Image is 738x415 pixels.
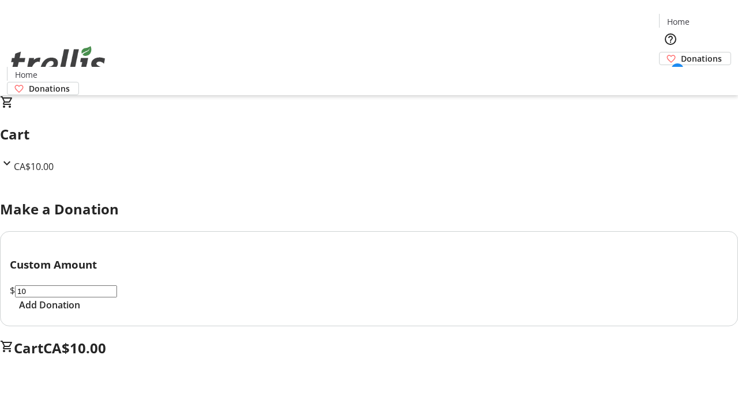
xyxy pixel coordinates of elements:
[660,16,696,28] a: Home
[7,69,44,81] a: Home
[14,160,54,173] span: CA$10.00
[659,65,682,88] button: Cart
[7,33,110,91] img: Orient E2E Organization jVxkaWNjuz's Logo
[659,28,682,51] button: Help
[29,82,70,95] span: Donations
[10,256,728,273] h3: Custom Amount
[667,16,690,28] span: Home
[15,69,37,81] span: Home
[659,52,731,65] a: Donations
[10,284,15,297] span: $
[7,82,79,95] a: Donations
[681,52,722,65] span: Donations
[19,298,80,312] span: Add Donation
[43,338,106,357] span: CA$10.00
[10,298,89,312] button: Add Donation
[15,285,117,297] input: Donation Amount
